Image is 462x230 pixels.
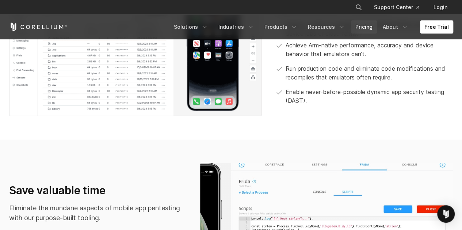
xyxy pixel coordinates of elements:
[428,1,453,14] a: Login
[9,203,186,223] p: Eliminate the mundane aspects of mobile app pentesting with our purpose-built tooling.
[420,20,453,34] a: Free Trial
[169,20,213,34] a: Solutions
[303,20,350,34] a: Resources
[346,1,453,14] div: Navigation Menu
[169,20,453,34] div: Navigation Menu
[9,23,67,31] a: Corellium Home
[351,20,377,34] a: Pricing
[260,20,302,34] a: Products
[352,1,365,14] button: Search
[437,205,455,223] div: Open Intercom Messenger
[286,41,453,58] p: Achieve Arm-native performance, accuracy and device behavior that emulators can’t.
[368,1,425,14] a: Support Center
[214,20,259,34] a: Industries
[286,87,453,105] p: Enable never-before-possible dynamic app security testing (DAST).
[378,20,413,34] a: About
[9,184,186,198] h3: Save valuable time
[286,64,453,82] p: Run production code and eliminate code modifications and recompiles that emulators often require.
